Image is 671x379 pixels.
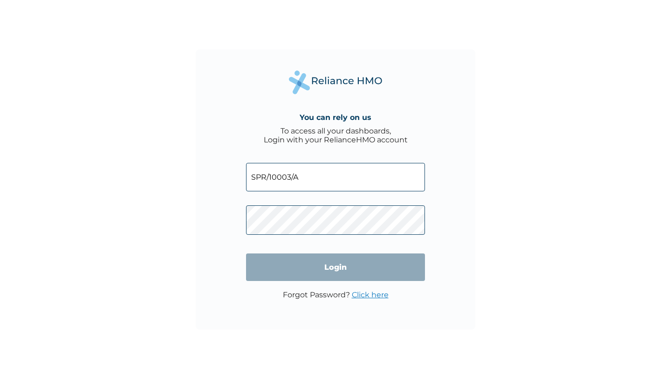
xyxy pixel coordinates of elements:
[264,126,408,144] div: To access all your dashboards, Login with your RelianceHMO account
[246,163,425,191] input: Email address or HMO ID
[300,113,371,122] h4: You can rely on us
[352,290,389,299] a: Click here
[289,70,382,94] img: Reliance Health's Logo
[246,253,425,281] input: Login
[283,290,389,299] p: Forgot Password?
